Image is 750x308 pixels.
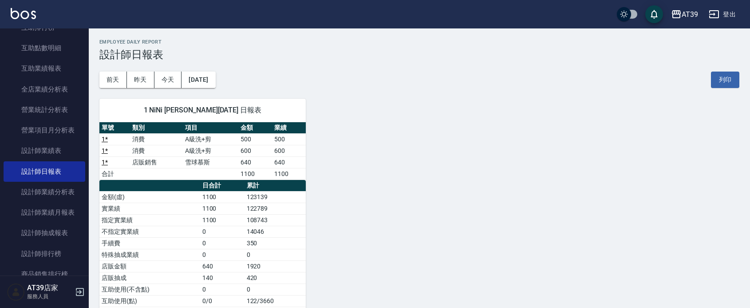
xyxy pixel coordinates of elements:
[200,226,245,237] td: 0
[4,264,85,284] a: 商品銷售排行榜
[200,260,245,272] td: 640
[272,145,306,156] td: 600
[27,292,72,300] p: 服務人員
[4,244,85,264] a: 設計師排行榜
[238,122,272,134] th: 金額
[4,38,85,58] a: 互助點數明細
[245,284,306,295] td: 0
[130,122,183,134] th: 類別
[245,203,306,214] td: 122789
[245,180,306,192] th: 累計
[238,156,272,168] td: 640
[130,145,183,156] td: 消費
[238,133,272,145] td: 500
[99,122,306,180] table: a dense table
[200,214,245,226] td: 1100
[99,237,200,249] td: 手續費
[245,295,306,307] td: 122/3660
[99,203,200,214] td: 實業績
[245,237,306,249] td: 350
[705,6,739,23] button: 登出
[200,203,245,214] td: 1100
[272,122,306,134] th: 業績
[4,161,85,182] a: 設計師日報表
[245,272,306,284] td: 420
[245,249,306,260] td: 0
[272,133,306,145] td: 500
[4,58,85,79] a: 互助業績報表
[200,284,245,295] td: 0
[200,249,245,260] td: 0
[154,72,182,88] button: 今天
[182,72,215,88] button: [DATE]
[130,156,183,168] td: 店販銷售
[7,283,25,301] img: Person
[99,122,130,134] th: 單號
[4,182,85,202] a: 設計師業績分析表
[99,39,739,45] h2: Employee Daily Report
[183,133,238,145] td: A級洗+剪
[238,145,272,156] td: 600
[99,191,200,203] td: 金額(虛)
[127,72,154,88] button: 昨天
[200,191,245,203] td: 1100
[183,145,238,156] td: A級洗+剪
[183,122,238,134] th: 項目
[272,156,306,168] td: 640
[27,284,72,292] h5: AT39店家
[11,8,36,19] img: Logo
[200,272,245,284] td: 140
[667,5,702,24] button: AT39
[272,168,306,180] td: 1100
[4,140,85,161] a: 設計師業績表
[245,260,306,272] td: 1920
[4,223,85,243] a: 設計師抽成報表
[4,79,85,100] a: 全店業績分析表
[200,237,245,249] td: 0
[200,295,245,307] td: 0/0
[245,191,306,203] td: 123139
[99,284,200,295] td: 互助使用(不含點)
[99,272,200,284] td: 店販抽成
[183,156,238,168] td: 雪球慕斯
[99,72,127,88] button: 前天
[4,100,85,120] a: 營業統計分析表
[99,48,739,61] h3: 設計師日報表
[645,5,663,23] button: save
[99,214,200,226] td: 指定實業績
[238,168,272,180] td: 1100
[711,72,739,88] button: 列印
[130,133,183,145] td: 消費
[4,120,85,140] a: 營業項目月分析表
[4,202,85,223] a: 設計師業績月報表
[245,226,306,237] td: 14046
[99,249,200,260] td: 特殊抽成業績
[99,295,200,307] td: 互助使用(點)
[99,260,200,272] td: 店販金額
[245,214,306,226] td: 108743
[110,106,295,115] span: 1 NiNi [PERSON_NAME][DATE] 日報表
[682,9,698,20] div: AT39
[99,226,200,237] td: 不指定實業績
[200,180,245,192] th: 日合計
[99,168,130,180] td: 合計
